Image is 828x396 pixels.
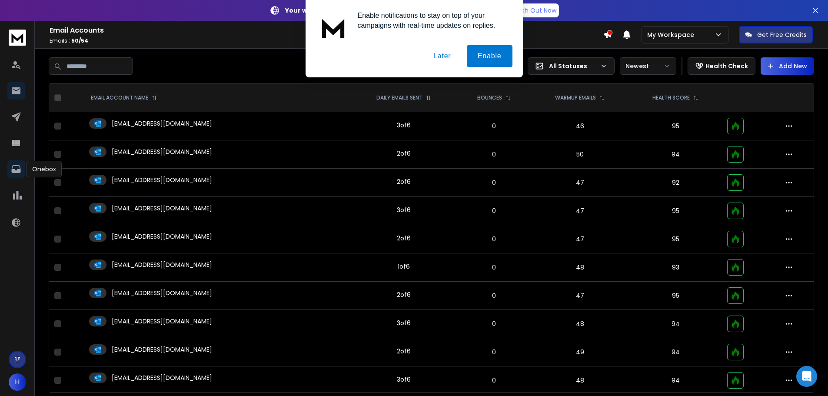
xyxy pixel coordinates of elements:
[629,338,722,366] td: 94
[397,149,411,158] div: 2 of 6
[112,373,212,382] p: [EMAIL_ADDRESS][DOMAIN_NAME]
[531,253,629,282] td: 48
[351,10,512,30] div: Enable notifications to stay on top of your campaigns with real-time updates on replies.
[629,140,722,169] td: 94
[531,310,629,338] td: 48
[477,94,502,101] p: BOUNCES
[462,150,525,159] p: 0
[398,262,410,271] div: 1 of 6
[397,206,411,214] div: 3 of 6
[91,94,157,101] div: EMAIL ACCOUNT NAME
[531,282,629,310] td: 47
[112,147,212,156] p: [EMAIL_ADDRESS][DOMAIN_NAME]
[629,282,722,310] td: 95
[462,122,525,130] p: 0
[397,375,411,384] div: 3 of 6
[112,119,212,128] p: [EMAIL_ADDRESS][DOMAIN_NAME]
[397,347,411,356] div: 2 of 6
[462,206,525,215] p: 0
[531,338,629,366] td: 49
[555,94,596,101] p: WARMUP EMAILS
[112,232,212,241] p: [EMAIL_ADDRESS][DOMAIN_NAME]
[422,45,462,67] button: Later
[462,291,525,300] p: 0
[629,169,722,197] td: 92
[629,366,722,395] td: 94
[629,253,722,282] td: 93
[112,260,212,269] p: [EMAIL_ADDRESS][DOMAIN_NAME]
[629,197,722,225] td: 95
[531,112,629,140] td: 46
[397,177,411,186] div: 2 of 6
[531,197,629,225] td: 47
[9,373,26,391] button: H
[462,263,525,272] p: 0
[397,121,411,130] div: 3 of 6
[397,234,411,243] div: 2 of 6
[27,161,62,177] div: Onebox
[531,169,629,197] td: 47
[397,319,411,327] div: 3 of 6
[629,225,722,253] td: 95
[467,45,512,67] button: Enable
[112,345,212,354] p: [EMAIL_ADDRESS][DOMAIN_NAME]
[316,10,351,45] img: notification icon
[112,204,212,213] p: [EMAIL_ADDRESS][DOMAIN_NAME]
[112,317,212,326] p: [EMAIL_ADDRESS][DOMAIN_NAME]
[462,178,525,187] p: 0
[376,94,422,101] p: DAILY EMAILS SENT
[629,112,722,140] td: 95
[531,225,629,253] td: 47
[112,176,212,184] p: [EMAIL_ADDRESS][DOMAIN_NAME]
[462,376,525,385] p: 0
[462,235,525,243] p: 0
[462,348,525,356] p: 0
[112,289,212,297] p: [EMAIL_ADDRESS][DOMAIN_NAME]
[652,94,690,101] p: HEALTH SCORE
[796,366,817,387] div: Open Intercom Messenger
[629,310,722,338] td: 94
[531,140,629,169] td: 50
[397,290,411,299] div: 2 of 6
[462,319,525,328] p: 0
[531,366,629,395] td: 48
